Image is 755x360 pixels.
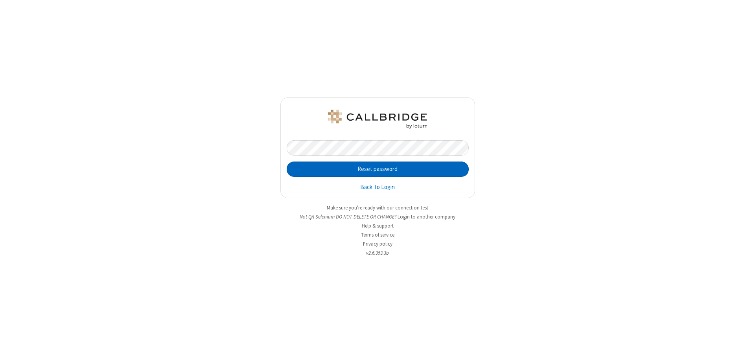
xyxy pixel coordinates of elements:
a: Privacy policy [363,241,392,247]
a: Make sure you're ready with our connection test [327,204,428,211]
iframe: Chat [735,340,749,354]
a: Back To Login [360,183,395,192]
button: Reset password [287,162,469,177]
li: v2.6.353.3b [280,249,475,257]
li: Not QA Selenium DO NOT DELETE OR CHANGE? [280,213,475,220]
a: Help & support [362,222,394,229]
img: QA Selenium DO NOT DELETE OR CHANGE [326,110,429,129]
a: Terms of service [361,231,394,238]
button: Login to another company [398,213,455,220]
